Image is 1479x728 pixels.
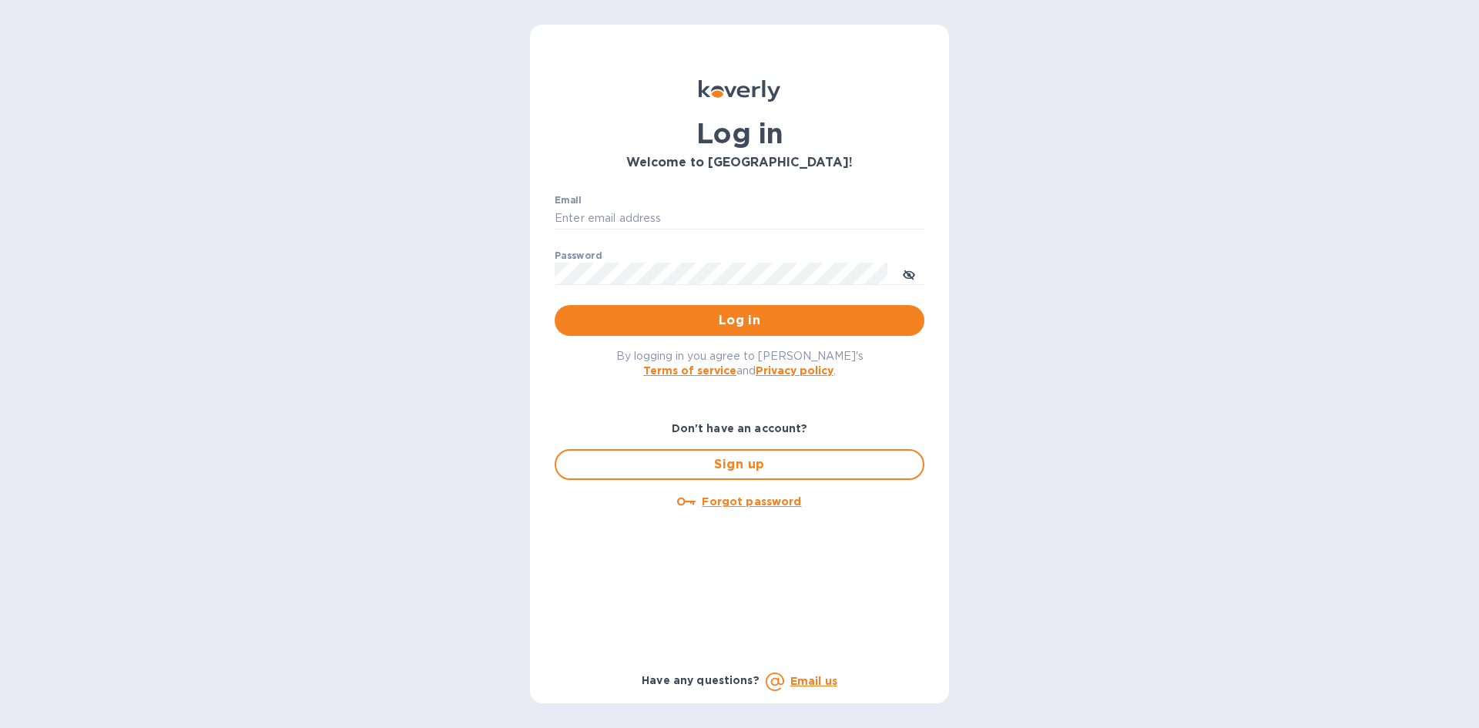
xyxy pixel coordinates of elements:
[756,364,833,377] a: Privacy policy
[702,495,801,508] u: Forgot password
[790,675,837,687] a: Email us
[642,674,760,686] b: Have any questions?
[567,311,912,330] span: Log in
[555,156,924,170] h3: Welcome to [GEOGRAPHIC_DATA]!
[555,117,924,149] h1: Log in
[555,305,924,336] button: Log in
[555,251,602,260] label: Password
[643,364,736,377] a: Terms of service
[616,350,864,377] span: By logging in you agree to [PERSON_NAME]'s and .
[568,455,911,474] span: Sign up
[672,422,808,434] b: Don't have an account?
[555,196,582,205] label: Email
[555,207,924,230] input: Enter email address
[699,80,780,102] img: Koverly
[555,449,924,480] button: Sign up
[894,258,924,289] button: toggle password visibility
